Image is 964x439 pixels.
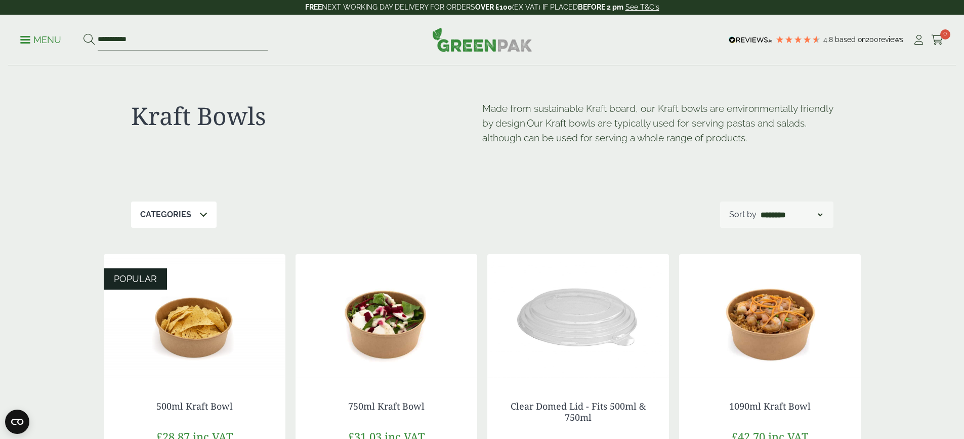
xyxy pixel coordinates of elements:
i: My Account [912,35,925,45]
span: Made from sustainable Kraft board, our Kraft bowls are environmentally friendly by design. [482,103,833,129]
span: reviews [878,35,903,44]
span: POPULAR [114,273,157,284]
img: GreenPak Supplies [432,27,532,52]
h1: Kraft Bowls [131,101,482,131]
span: Based on [835,35,866,44]
span: 4.8 [823,35,835,44]
a: Menu [20,34,61,44]
p: Categories [140,209,191,221]
p: Sort by [729,209,757,221]
img: REVIEWS.io [729,36,773,44]
strong: OVER £100 [475,3,512,11]
i: Cart [931,35,944,45]
img: Kraft Bowl 500ml with Nachos [104,254,285,381]
select: Shop order [759,209,824,221]
img: Kraft Bowl 1090ml with Prawns and Rice [679,254,861,381]
strong: FREE [305,3,322,11]
img: Clear Domed Lid - Fits 750ml-0 [487,254,669,381]
a: Clear Domed Lid - Fits 500ml & 750ml [511,400,646,423]
span: Our Kraft bowls are typically used for serving pastas and salads, although can be used for servin... [482,117,807,143]
span: 200 [866,35,878,44]
a: 0 [931,32,944,48]
button: Open CMP widget [5,410,29,434]
span: 0 [940,29,950,39]
a: 750ml Kraft Bowl [348,400,425,412]
a: 1090ml Kraft Bowl [729,400,811,412]
p: Menu [20,34,61,46]
strong: BEFORE 2 pm [578,3,623,11]
a: 500ml Kraft Bowl [156,400,233,412]
img: Kraft Bowl 750ml with Goats Cheese Salad Open [296,254,477,381]
a: See T&C's [625,3,659,11]
div: 4.79 Stars [775,35,821,44]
